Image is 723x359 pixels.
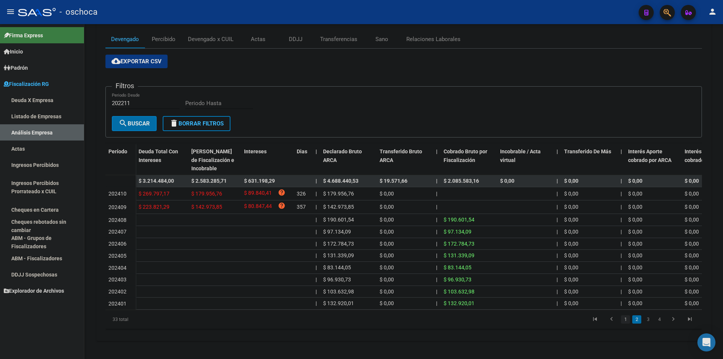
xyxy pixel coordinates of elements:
[111,35,139,43] div: Devengado
[108,217,127,223] span: 202408
[108,289,127,295] span: 202402
[316,217,317,223] span: |
[685,229,699,235] span: $ 0,00
[685,289,699,295] span: $ 0,00
[444,277,471,283] span: $ 96.930,73
[436,252,437,258] span: |
[564,264,578,270] span: $ 0,00
[604,315,619,324] a: go to previous page
[436,289,437,295] span: |
[323,241,354,247] span: $ 172.784,73
[436,277,437,283] span: |
[139,191,169,197] span: $ 269.797,17
[320,144,377,177] datatable-header-cell: Declarado Bruto ARCA
[316,264,317,270] span: |
[564,252,578,258] span: $ 0,00
[436,264,437,270] span: |
[444,148,487,163] span: Cobrado Bruto por Fiscalización
[621,217,622,223] span: |
[169,120,224,127] span: Borrar Filtros
[628,241,642,247] span: $ 0,00
[323,217,354,223] span: $ 190.601,54
[323,178,358,184] span: $ 4.688.440,53
[621,264,622,270] span: |
[380,300,394,306] span: $ 0,00
[557,191,558,197] span: |
[500,148,541,163] span: Incobrable / Acta virtual
[621,241,622,247] span: |
[557,289,558,295] span: |
[588,315,602,324] a: go to first page
[406,35,461,43] div: Relaciones Laborales
[316,277,317,283] span: |
[632,315,641,324] a: 2
[108,277,127,283] span: 202403
[554,144,561,177] datatable-header-cell: |
[251,35,265,43] div: Actas
[119,120,150,127] span: Buscar
[564,229,578,235] span: $ 0,00
[685,252,699,258] span: $ 0,00
[621,148,622,154] span: |
[316,289,317,295] span: |
[380,148,422,163] span: Transferido Bruto ARCA
[621,191,622,197] span: |
[380,289,394,295] span: $ 0,00
[620,313,631,326] li: page 1
[564,178,578,184] span: $ 0,00
[436,148,438,154] span: |
[561,144,618,177] datatable-header-cell: Transferido De Más
[685,217,699,223] span: $ 0,00
[564,241,578,247] span: $ 0,00
[685,241,699,247] span: $ 0,00
[316,252,317,258] span: |
[380,204,394,210] span: $ 0,00
[375,35,388,43] div: Sano
[139,204,169,210] span: $ 223.821,29
[380,191,394,197] span: $ 0,00
[316,229,317,235] span: |
[557,178,558,184] span: |
[4,80,49,88] span: Fiscalización RG
[377,144,433,177] datatable-header-cell: Transferido Bruto ARCA
[297,191,306,197] span: 326
[557,252,558,258] span: |
[59,4,98,20] span: - oschoca
[564,204,578,210] span: $ 0,00
[4,287,64,295] span: Explorador de Archivos
[241,144,294,177] datatable-header-cell: Intereses
[188,35,233,43] div: Devengado x CUIL
[564,300,578,306] span: $ 0,00
[557,300,558,306] span: |
[119,119,128,128] mat-icon: search
[436,217,437,223] span: |
[564,217,578,223] span: $ 0,00
[685,300,699,306] span: $ 0,00
[139,178,174,184] span: $ 3.214.484,00
[380,241,394,247] span: $ 0,00
[628,229,642,235] span: $ 0,00
[108,229,127,235] span: 202407
[444,300,474,306] span: $ 132.920,01
[244,178,275,184] span: $ 631.198,29
[557,204,558,210] span: |
[323,277,351,283] span: $ 96.930,73
[4,31,43,40] span: Firma Express
[380,252,394,258] span: $ 0,00
[169,119,178,128] mat-icon: delete
[618,144,625,177] datatable-header-cell: |
[628,191,642,197] span: $ 0,00
[289,35,302,43] div: DDJJ
[685,204,699,210] span: $ 0,00
[436,191,437,197] span: |
[628,178,642,184] span: $ 0,00
[152,35,175,43] div: Percibido
[625,144,682,177] datatable-header-cell: Interés Aporte cobrado por ARCA
[444,289,474,295] span: $ 103.632,98
[557,229,558,235] span: |
[108,204,127,210] span: 202409
[564,289,578,295] span: $ 0,00
[654,313,665,326] li: page 4
[323,252,354,258] span: $ 131.339,09
[323,229,351,235] span: $ 97.134,09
